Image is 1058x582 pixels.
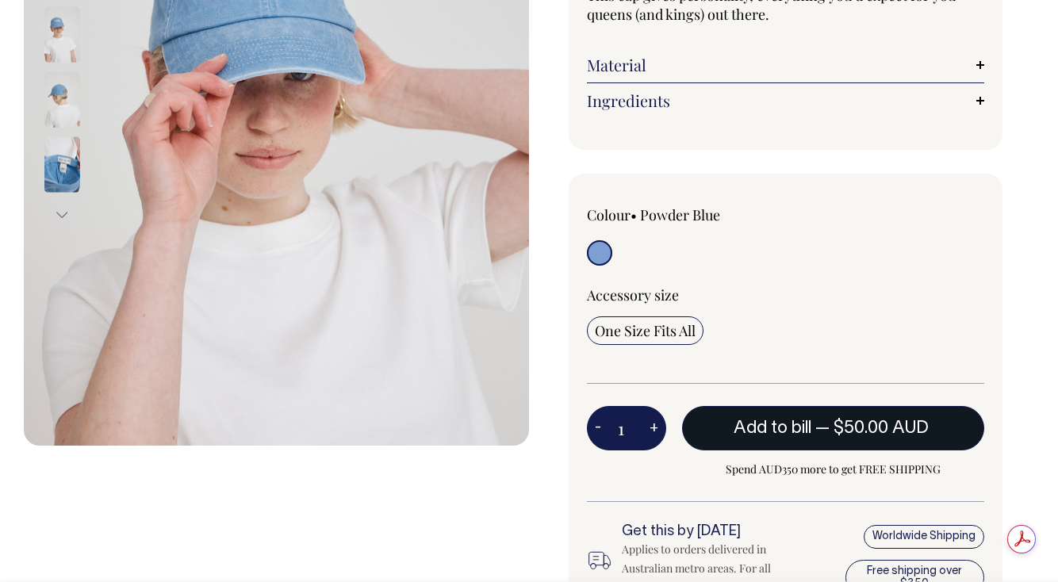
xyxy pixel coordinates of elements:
a: Material [587,56,984,75]
span: Add to bill [734,420,811,436]
div: Colour [587,205,746,224]
span: One Size Fits All [595,321,696,340]
button: Next [50,197,74,232]
button: + [642,412,666,444]
button: - [587,412,609,444]
img: Condiment Queen Cap [44,6,80,62]
a: Ingredients [587,91,984,110]
div: Accessory size [587,285,984,304]
button: Add to bill —$50.00 AUD [682,406,984,450]
span: Spend AUD350 more to get FREE SHIPPING [682,460,984,479]
img: Condiment Queen Cap [44,136,80,192]
span: • [631,205,637,224]
span: — [815,420,933,436]
span: $50.00 AUD [834,420,929,436]
input: One Size Fits All [587,316,703,345]
label: Powder Blue [640,205,720,224]
img: Condiment Queen Cap [44,71,80,127]
h6: Get this by [DATE] [622,524,803,540]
